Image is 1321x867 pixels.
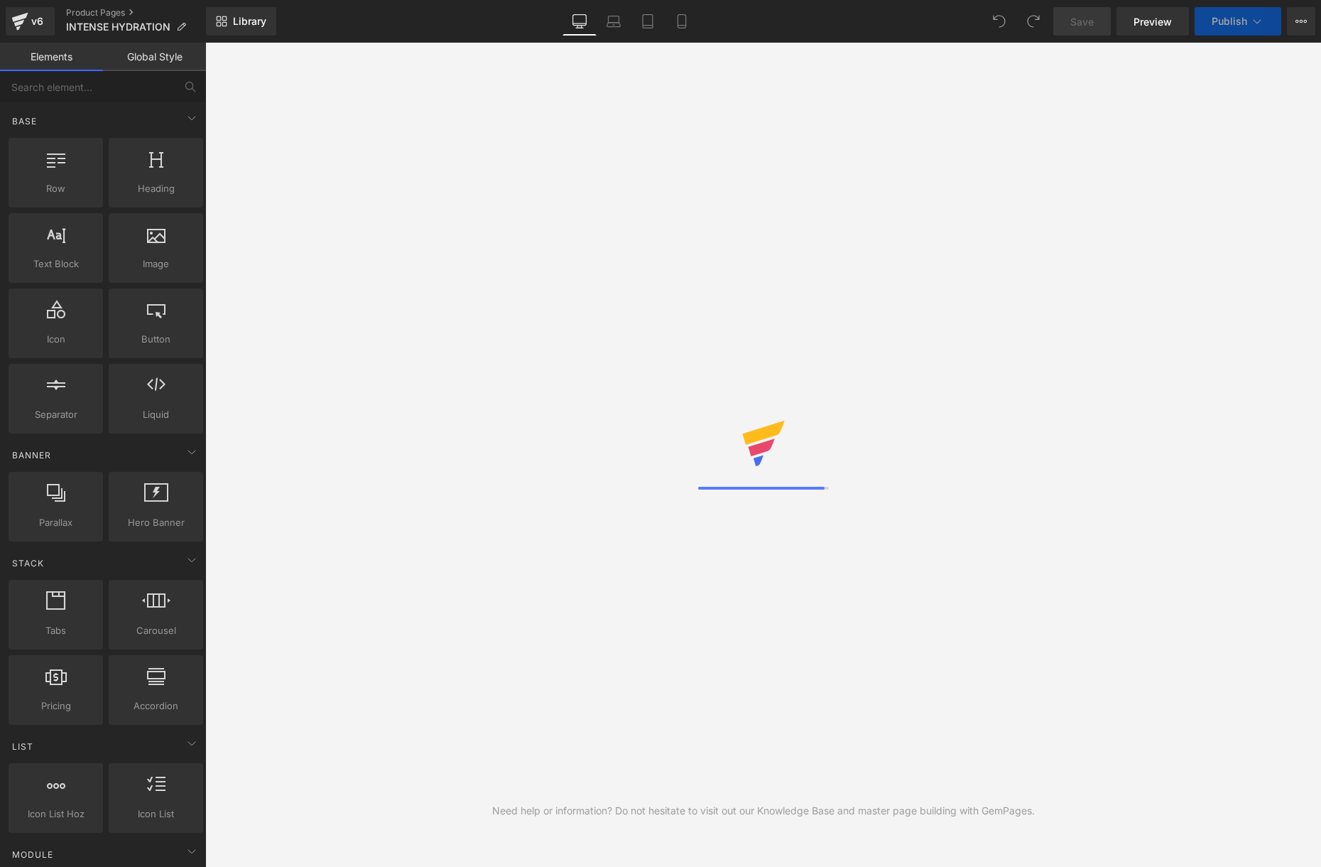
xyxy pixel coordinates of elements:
a: Global Style [103,43,206,71]
span: Library [233,15,266,28]
span: Accordion [113,699,199,713]
span: List [11,740,35,753]
span: Icon [13,332,99,347]
a: Laptop [597,7,631,36]
a: Mobile [665,7,699,36]
a: v6 [6,7,55,36]
span: Parallax [13,515,99,530]
button: Undo [985,7,1013,36]
span: Preview [1134,14,1172,29]
a: Desktop [562,7,597,36]
a: New Library [206,7,276,36]
span: Heading [113,181,199,196]
span: Icon List Hoz [13,807,99,822]
a: Product Pages [66,7,206,18]
span: Row [13,181,99,196]
span: Module [11,848,55,861]
span: Separator [13,407,99,422]
span: Liquid [113,407,199,422]
span: Button [113,332,199,347]
span: Publish [1212,16,1247,27]
span: Banner [11,448,53,462]
span: INTENSE HYDRATION [66,21,170,33]
span: Tabs [13,623,99,638]
button: More [1287,7,1315,36]
div: Need help or information? Do not hesitate to visit out our Knowledge Base and master page buildin... [492,803,1035,819]
button: Redo [1019,7,1048,36]
span: Save [1070,14,1094,29]
span: Carousel [113,623,199,638]
span: Text Block [13,257,99,271]
span: Icon List [113,807,199,822]
a: Tablet [631,7,665,36]
span: Image [113,257,199,271]
span: Base [11,114,38,128]
span: Pricing [13,699,99,713]
a: Preview [1116,7,1189,36]
div: v6 [28,12,46,31]
button: Publish [1195,7,1281,36]
span: Hero Banner [113,515,199,530]
span: Stack [11,556,45,570]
